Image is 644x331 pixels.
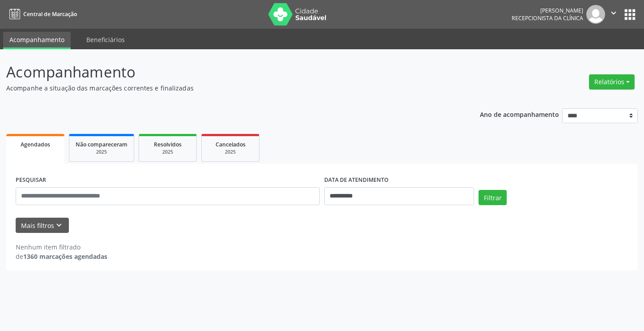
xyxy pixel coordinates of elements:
strong: 1360 marcações agendadas [23,252,107,261]
div: Nenhum item filtrado [16,242,107,252]
div: de [16,252,107,261]
div: 2025 [145,149,190,155]
span: Central de Marcação [23,10,77,18]
button: Mais filtroskeyboard_arrow_down [16,218,69,233]
div: 2025 [208,149,253,155]
img: img [586,5,605,24]
span: Não compareceram [76,141,127,148]
span: Cancelados [216,141,246,148]
button: apps [622,7,638,22]
a: Beneficiários [80,32,131,47]
p: Acompanhamento [6,61,448,83]
span: Agendados [21,141,50,148]
div: 2025 [76,149,127,155]
a: Acompanhamento [3,32,71,49]
span: Recepcionista da clínica [512,14,583,22]
div: [PERSON_NAME] [512,7,583,14]
a: Central de Marcação [6,7,77,21]
button: Filtrar [479,190,507,205]
i:  [609,8,619,18]
label: DATA DE ATENDIMENTO [324,173,389,187]
button:  [605,5,622,24]
i: keyboard_arrow_down [54,220,64,230]
p: Ano de acompanhamento [480,108,559,120]
span: Resolvidos [154,141,182,148]
p: Acompanhe a situação das marcações correntes e finalizadas [6,83,448,93]
button: Relatórios [589,74,635,90]
label: PESQUISAR [16,173,46,187]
